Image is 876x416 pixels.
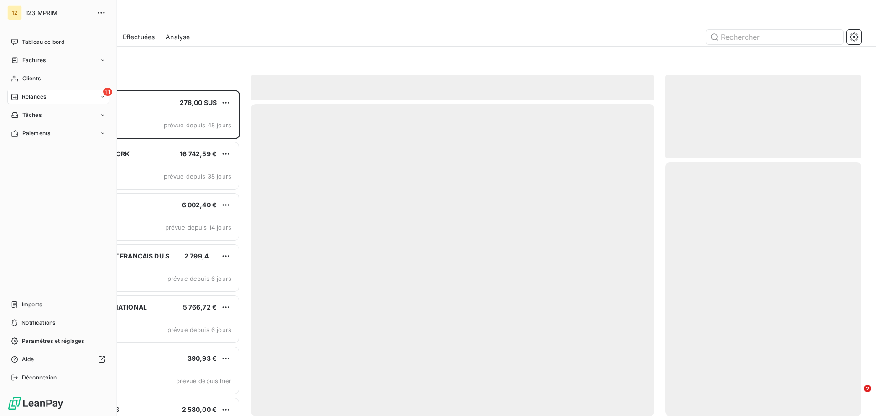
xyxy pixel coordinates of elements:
[7,352,109,367] a: Aide
[22,111,42,119] span: Tâches
[22,93,46,101] span: Relances
[182,405,217,413] span: 2 580,00 €
[22,355,34,363] span: Aide
[26,9,91,16] span: 123IMPRIM
[103,88,112,96] span: 11
[167,275,231,282] span: prévue depuis 6 jours
[183,303,217,311] span: 5 766,72 €
[22,374,57,382] span: Déconnexion
[123,32,155,42] span: Effectuées
[845,385,867,407] iframe: Intercom live chat
[44,90,240,416] div: grid
[22,38,64,46] span: Tableau de bord
[7,5,22,20] div: 12
[180,99,217,106] span: 276,00 $US
[166,32,190,42] span: Analyse
[180,150,217,158] span: 16 742,59 €
[706,30,843,44] input: Rechercher
[22,337,84,345] span: Paramètres et réglages
[176,377,231,384] span: prévue depuis hier
[21,319,55,327] span: Notifications
[164,173,231,180] span: prévue depuis 38 jours
[22,300,42,309] span: Imports
[7,396,64,411] img: Logo LeanPay
[167,326,231,333] span: prévue depuis 6 jours
[184,252,219,260] span: 2 799,48 €
[165,224,231,231] span: prévue depuis 14 jours
[22,129,50,137] span: Paiements
[22,74,41,83] span: Clients
[22,56,46,64] span: Factures
[188,354,217,362] span: 390,93 €
[164,121,231,129] span: prévue depuis 48 jours
[64,252,184,260] span: ETABLISSEMENT FRANCAIS DU SANG
[182,201,217,209] span: 6 002,40 €
[864,385,871,392] span: 2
